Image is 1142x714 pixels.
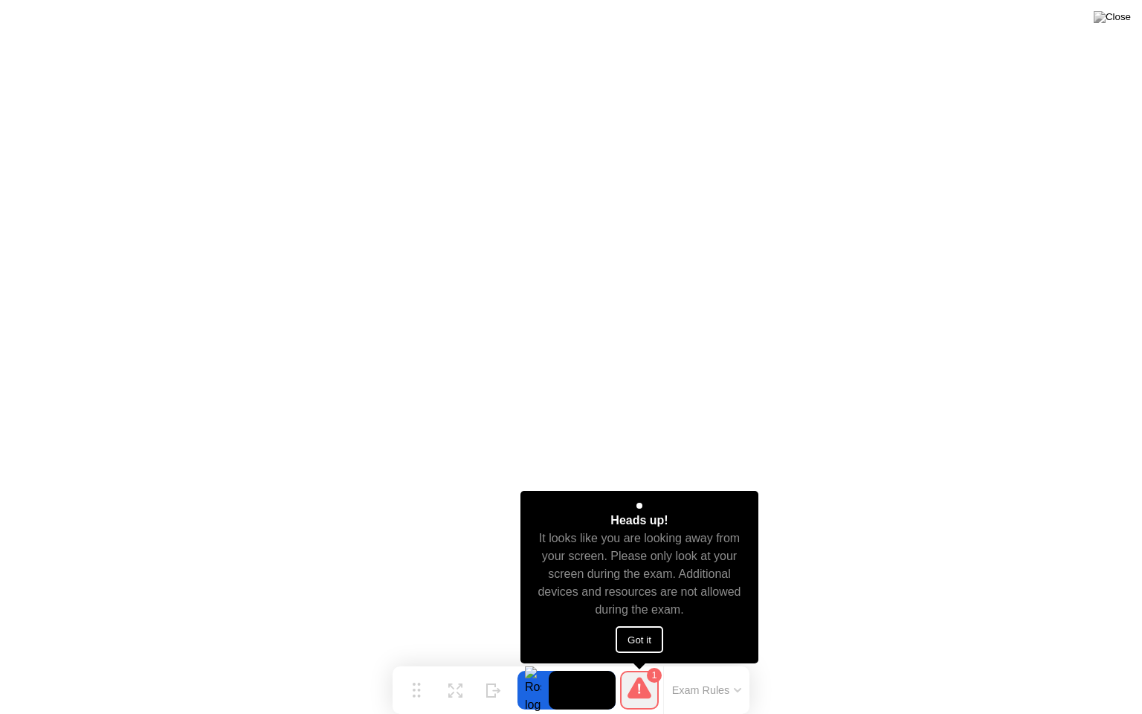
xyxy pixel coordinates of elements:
button: Got it [616,626,663,653]
div: Heads up! [610,512,668,530]
img: Close [1094,11,1131,23]
div: It looks like you are looking away from your screen. Please only look at your screen during the e... [534,530,746,619]
div: 1 [647,668,662,683]
button: Exam Rules [668,684,746,697]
